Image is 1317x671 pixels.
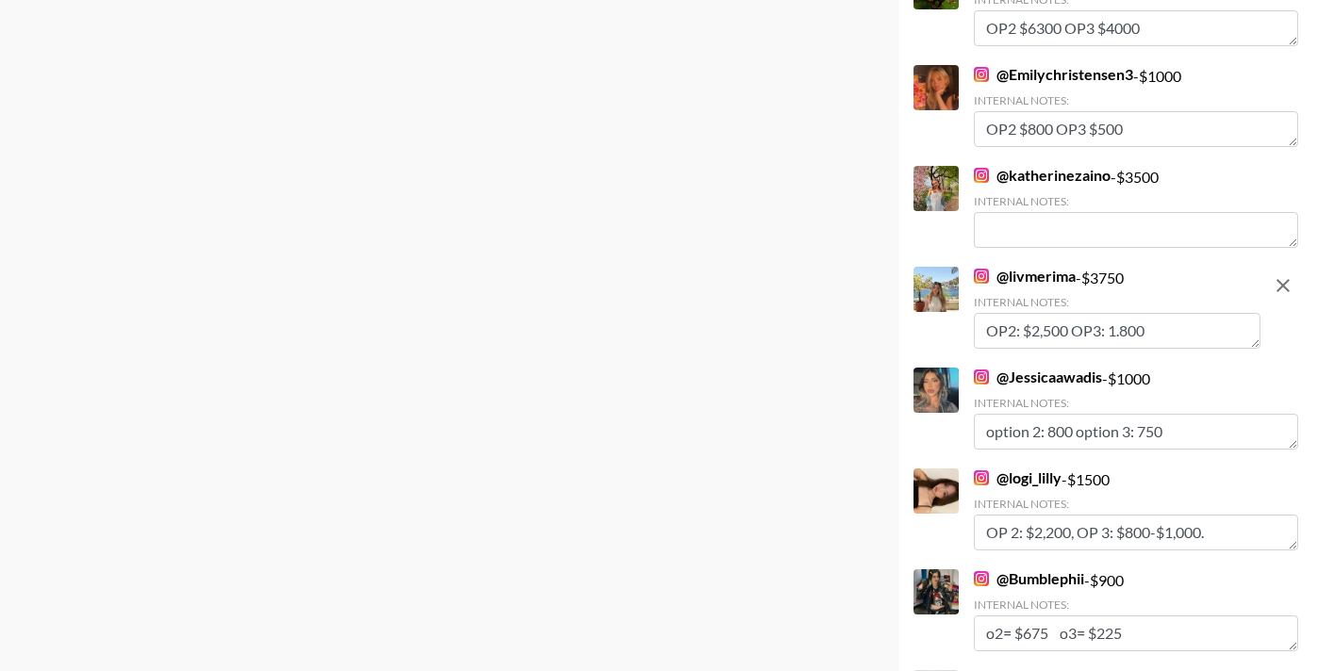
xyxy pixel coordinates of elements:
textarea: o2= $675 o3= $225 [974,615,1298,651]
a: @katherinezaino [974,166,1111,185]
div: - $ 900 [974,569,1298,651]
img: Instagram [974,470,989,485]
img: Instagram [974,269,989,284]
div: - $ 1000 [974,368,1298,450]
textarea: option 2: 800 option 3: 750 [974,414,1298,450]
a: @Emilychristensen3 [974,65,1133,84]
div: Internal Notes: [974,194,1298,208]
a: @Jessicaawadis [974,368,1102,386]
a: @logi_lilly [974,468,1062,487]
div: - $ 1000 [974,65,1298,147]
a: @livmerima [974,267,1076,286]
textarea: OP2: $2,500 OP3: 1.800 [974,313,1260,349]
div: - $ 1500 [974,468,1298,550]
a: @Bumblephii [974,569,1084,588]
img: Instagram [974,67,989,82]
div: Internal Notes: [974,497,1298,511]
div: Internal Notes: [974,396,1298,410]
img: Instagram [974,168,989,183]
div: Internal Notes: [974,93,1298,107]
img: Instagram [974,369,989,385]
div: Internal Notes: [974,295,1260,309]
textarea: OP2 $800 OP3 $500 [974,111,1298,147]
div: Internal Notes: [974,597,1298,612]
div: - $ 3500 [974,166,1298,248]
button: remove [1264,267,1302,304]
textarea: OP2 $6300 OP3 $4000 [974,10,1298,46]
textarea: OP 2: $2,200, OP 3: $800-$1,000. [974,515,1298,550]
img: Instagram [974,571,989,586]
div: - $ 3750 [974,267,1260,349]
